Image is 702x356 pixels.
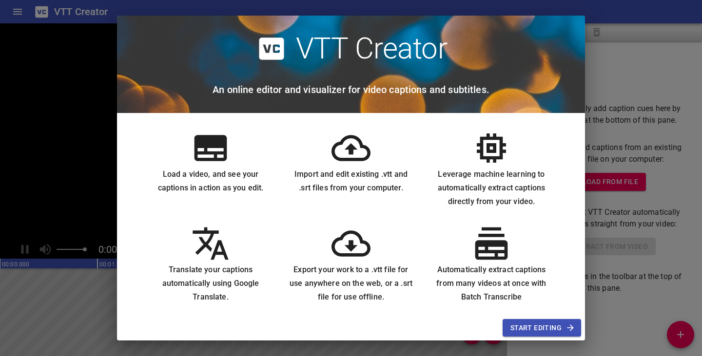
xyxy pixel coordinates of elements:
h6: Load a video, and see your captions in action as you edit. [148,168,273,195]
h6: An online editor and visualizer for video captions and subtitles. [213,82,489,97]
h6: Automatically extract captions from many videos at once with Batch Transcribe [429,263,554,304]
button: Start Editing [503,319,581,337]
h6: Translate your captions automatically using Google Translate. [148,263,273,304]
h6: Export your work to a .vtt file for use anywhere on the web, or a .srt file for use offline. [289,263,413,304]
h6: Import and edit existing .vtt and .srt files from your computer. [289,168,413,195]
h2: VTT Creator [296,31,448,66]
h6: Leverage machine learning to automatically extract captions directly from your video. [429,168,554,208]
span: Start Editing [510,322,573,334]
